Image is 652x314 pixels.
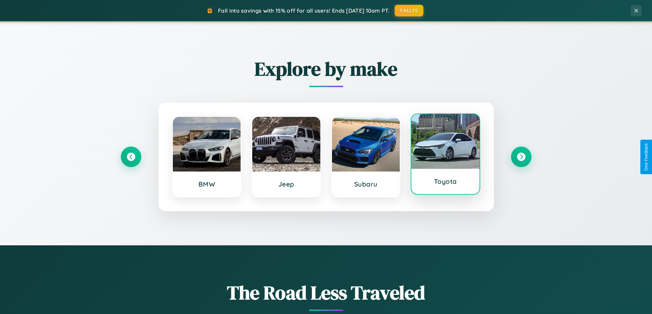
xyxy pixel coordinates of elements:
[418,177,473,186] h3: Toyota
[644,143,649,171] div: Give Feedback
[218,7,389,14] span: Fall into savings with 15% off for all users! Ends [DATE] 10am PT.
[395,5,423,16] button: FALL15
[121,56,532,82] h2: Explore by make
[180,180,234,188] h3: BMW
[121,279,532,306] h1: The Road Less Traveled
[259,180,314,188] h3: Jeep
[339,180,393,188] h3: Subaru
